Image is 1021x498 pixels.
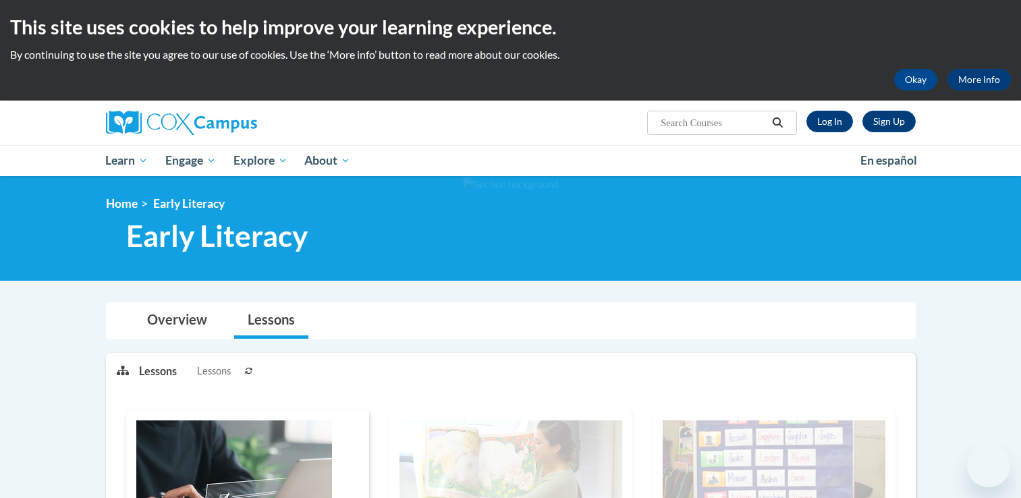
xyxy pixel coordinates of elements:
span: Learn [105,153,148,169]
button: Search [767,115,788,131]
a: En español [852,146,926,175]
a: Explore [225,145,296,176]
a: Home [106,196,138,211]
img: Cox Campus [106,111,257,135]
input: Search Courses [659,115,767,131]
span: Early Literacy [153,196,225,211]
span: Early Literacy [126,218,308,254]
iframe: Botão para abrir a janela de mensagens [967,444,1010,487]
a: Learn [97,145,157,176]
p: Lessons [139,364,177,379]
span: Explore [233,153,287,169]
a: Register [862,111,916,132]
button: Okay [894,69,937,90]
img: Section background [463,177,559,192]
h2: This site uses cookies to help improve your learning experience. [10,13,1011,40]
a: More Info [947,69,1011,90]
a: Cox Campus [106,111,362,135]
span: Engage [165,153,216,169]
a: About [296,145,359,176]
span: Lessons [197,364,231,379]
div: Main menu [86,145,936,176]
a: Lessons [234,303,308,339]
a: Log In [806,111,853,132]
span: En español [860,153,917,167]
span: About [304,153,350,169]
a: Engage [157,145,225,176]
a: Overview [134,303,221,339]
p: By continuing to use the site you agree to our use of cookies. Use the ‘More info’ button to read... [10,47,1011,62]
